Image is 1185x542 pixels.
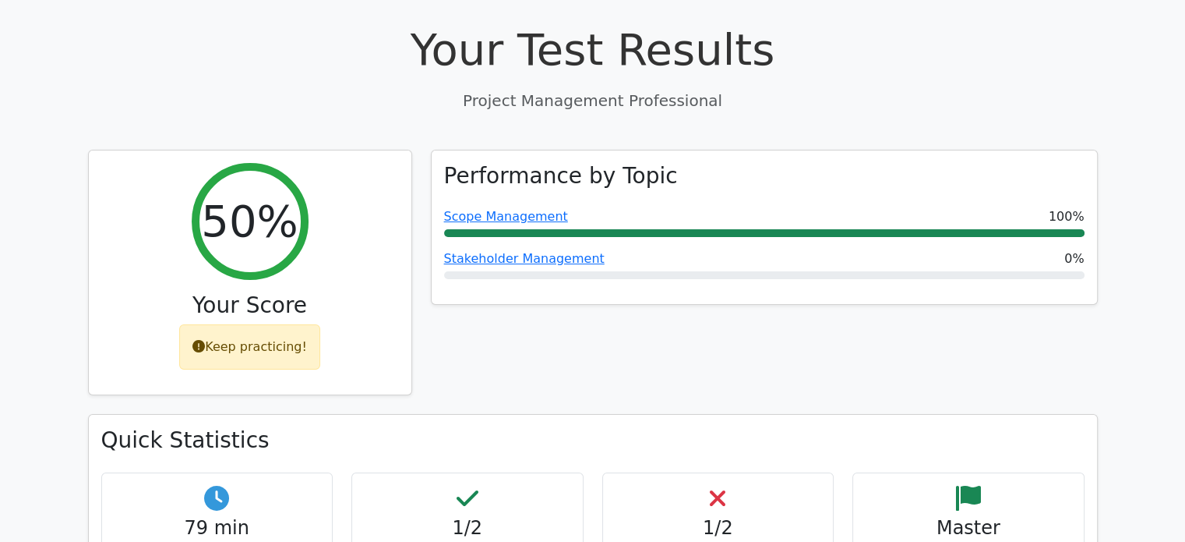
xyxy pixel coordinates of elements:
span: 0% [1064,250,1084,268]
h4: Master [866,517,1071,540]
div: Keep practicing! [179,324,320,370]
h2: 50% [201,195,298,247]
h4: 79 min [115,517,320,540]
h4: 1/2 [365,517,570,540]
h4: 1/2 [615,517,821,540]
p: Project Management Professional [88,89,1098,112]
a: Stakeholder Management [444,251,605,266]
h3: Performance by Topic [444,163,678,190]
h1: Your Test Results [88,23,1098,76]
h3: Quick Statistics [101,427,1084,454]
h3: Your Score [101,292,399,319]
span: 100% [1049,207,1084,226]
a: Scope Management [444,209,568,224]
